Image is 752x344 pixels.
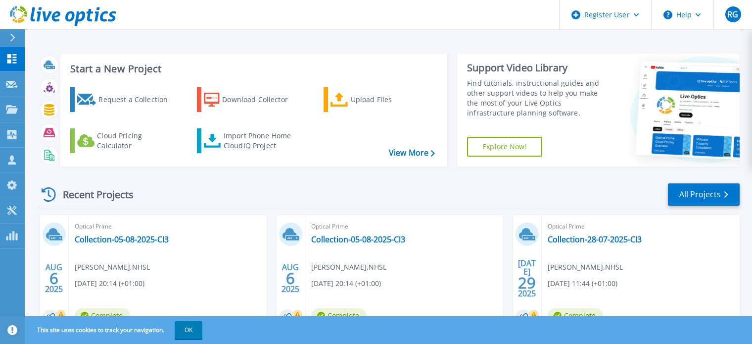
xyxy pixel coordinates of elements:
span: RG [727,10,738,18]
span: This site uses cookies to track your navigation. [27,321,202,339]
span: [PERSON_NAME] , NHSL [311,262,386,273]
span: 6 [49,274,58,283]
a: Explore Now! [467,137,542,157]
a: Request a Collection [70,87,181,112]
a: All Projects [668,183,740,206]
span: Optical Prime [548,221,734,232]
a: Collection-28-07-2025-CI3 [548,234,642,244]
div: Support Video Library [467,61,609,74]
div: Import Phone Home CloudIQ Project [224,131,301,151]
span: Optical Prime [75,221,261,232]
span: [DATE] 11:44 (+01:00) [548,278,617,289]
a: Download Collector [197,87,307,112]
a: Collection-05-08-2025-CI3 [75,234,169,244]
div: Download Collector [222,90,301,110]
div: Request a Collection [98,90,178,110]
h3: Start a New Project [70,63,434,74]
div: Recent Projects [38,182,147,207]
span: Optical Prime [311,221,497,232]
span: [PERSON_NAME] , NHSL [75,262,150,273]
a: View More [389,148,435,158]
a: Upload Files [324,87,434,112]
span: 29 [518,279,536,287]
span: [DATE] 20:14 (+01:00) [311,278,381,289]
div: [DATE] 2025 [517,260,536,296]
div: Upload Files [351,90,430,110]
div: Find tutorials, instructional guides and other support videos to help you make the most of your L... [467,78,609,118]
div: Cloud Pricing Calculator [97,131,176,151]
span: Complete [75,308,130,323]
div: AUG 2025 [45,260,63,296]
div: AUG 2025 [281,260,300,296]
span: [DATE] 20:14 (+01:00) [75,278,144,289]
span: 6 [286,274,295,283]
a: Cloud Pricing Calculator [70,128,181,153]
span: [PERSON_NAME] , NHSL [548,262,623,273]
span: Complete [548,308,603,323]
span: Complete [311,308,367,323]
a: Collection-05-08-2025-CI3 [311,234,405,244]
button: OK [175,321,202,339]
